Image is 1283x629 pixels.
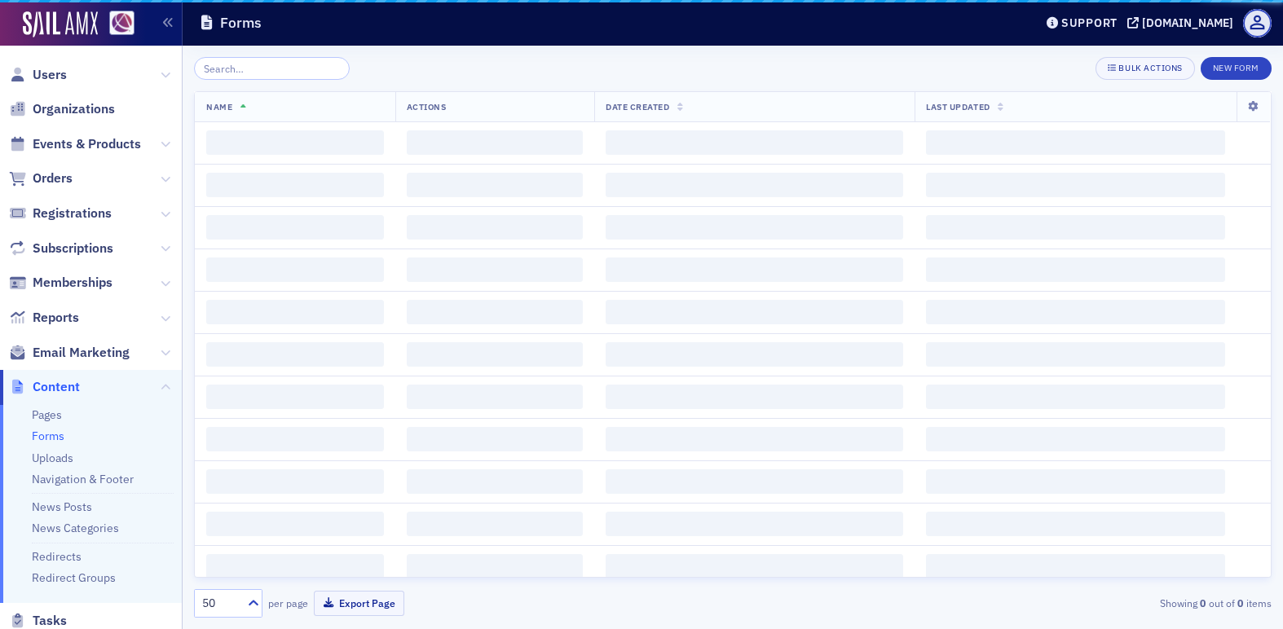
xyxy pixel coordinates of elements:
span: ‌ [206,469,384,494]
a: Navigation & Footer [32,472,134,486]
label: per page [268,596,308,610]
span: ‌ [407,257,583,282]
span: ‌ [206,427,384,451]
span: ‌ [206,215,384,240]
span: ‌ [206,342,384,367]
a: View Homepage [98,11,134,38]
a: Email Marketing [9,344,130,362]
h1: Forms [220,13,262,33]
a: Subscriptions [9,240,113,257]
span: ‌ [606,427,903,451]
span: ‌ [606,385,903,409]
span: Name [206,101,232,112]
span: ‌ [407,130,583,155]
span: ‌ [926,385,1225,409]
span: ‌ [407,385,583,409]
span: ‌ [206,130,384,155]
span: ‌ [926,173,1225,197]
span: Profile [1243,9,1272,37]
button: Bulk Actions [1096,57,1194,80]
span: Memberships [33,274,112,292]
span: Date Created [606,101,669,112]
span: ‌ [407,512,583,536]
span: ‌ [606,215,903,240]
span: Actions [407,101,447,112]
a: Redirect Groups [32,570,116,585]
button: Export Page [314,591,404,616]
span: Email Marketing [33,344,130,362]
a: News Posts [32,499,92,514]
span: Orders [33,169,73,187]
strong: 0 [1235,596,1246,610]
span: Reports [33,309,79,327]
span: ‌ [407,173,583,197]
img: SailAMX [23,11,98,37]
span: ‌ [606,469,903,494]
div: Showing out of items [924,596,1272,610]
span: ‌ [606,554,903,578]
div: Support [1061,15,1118,30]
a: Forms [32,429,64,443]
span: ‌ [926,257,1225,282]
span: Last Updated [926,101,990,112]
span: ‌ [407,342,583,367]
span: Events & Products [33,135,141,153]
span: ‌ [606,173,903,197]
span: ‌ [606,130,903,155]
span: ‌ [206,257,384,282]
span: ‌ [606,512,903,536]
div: Bulk Actions [1118,64,1182,73]
button: New Form [1201,57,1272,80]
span: ‌ [407,427,583,451]
span: ‌ [206,554,384,578]
span: ‌ [407,300,583,324]
a: Events & Products [9,135,141,153]
a: Redirects [32,549,82,564]
span: ‌ [926,469,1225,494]
a: New Form [1201,59,1272,74]
a: Pages [32,407,62,422]
button: [DOMAIN_NAME] [1127,17,1239,29]
img: SailAMX [109,11,134,36]
a: Organizations [9,100,115,118]
span: ‌ [407,469,583,494]
span: ‌ [926,512,1225,536]
span: ‌ [606,257,903,282]
span: ‌ [926,427,1225,451]
a: Uploads [32,451,73,465]
div: [DOMAIN_NAME] [1142,15,1233,30]
span: ‌ [926,215,1225,240]
input: Search… [194,57,350,80]
span: ‌ [206,300,384,324]
a: Reports [9,309,79,327]
a: Memberships [9,274,112,292]
span: Organizations [33,100,115,118]
span: Content [33,378,80,396]
span: ‌ [606,300,903,324]
span: ‌ [206,173,384,197]
strong: 0 [1197,596,1209,610]
span: ‌ [206,512,384,536]
span: Users [33,66,67,84]
a: Registrations [9,205,112,222]
a: Orders [9,169,73,187]
span: ‌ [206,385,384,409]
span: Subscriptions [33,240,113,257]
span: ‌ [926,342,1225,367]
span: ‌ [926,130,1225,155]
a: Content [9,378,80,396]
a: News Categories [32,521,119,535]
span: ‌ [606,342,903,367]
span: ‌ [407,554,583,578]
div: 50 [202,595,238,612]
span: ‌ [926,554,1225,578]
span: Registrations [33,205,112,222]
span: ‌ [407,215,583,240]
span: ‌ [926,300,1225,324]
a: Users [9,66,67,84]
